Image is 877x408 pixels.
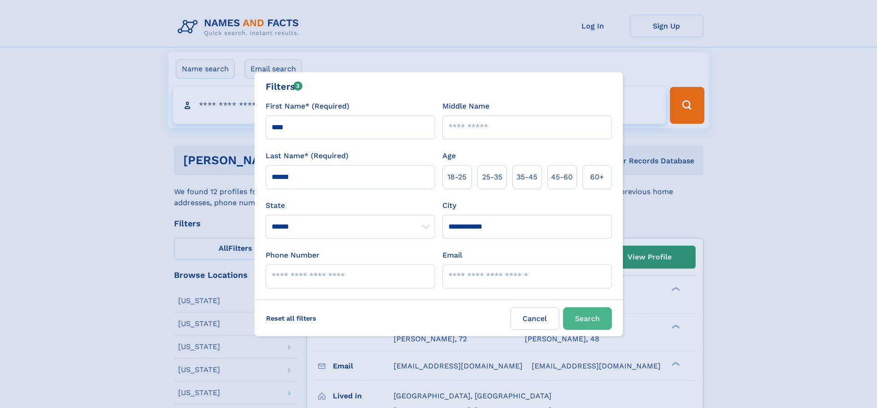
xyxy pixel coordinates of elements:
[442,150,456,161] label: Age
[563,307,612,330] button: Search
[266,101,349,112] label: First Name* (Required)
[442,101,489,112] label: Middle Name
[590,172,604,183] span: 60+
[551,172,573,183] span: 45‑60
[482,172,502,183] span: 25‑35
[442,200,456,211] label: City
[266,250,319,261] label: Phone Number
[442,250,462,261] label: Email
[447,172,466,183] span: 18‑25
[266,80,303,93] div: Filters
[260,307,322,329] label: Reset all filters
[266,150,348,161] label: Last Name* (Required)
[266,200,435,211] label: State
[517,172,537,183] span: 35‑45
[511,307,559,330] label: Cancel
